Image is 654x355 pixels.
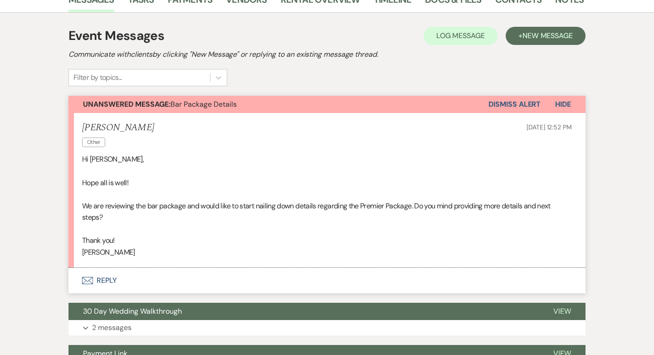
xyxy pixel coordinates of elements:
button: Hide [541,96,586,113]
h5: [PERSON_NAME] [82,122,154,133]
button: Unanswered Message:Bar Package Details [68,96,488,113]
button: Log Message [424,27,498,45]
button: +New Message [506,27,586,45]
button: View [539,303,586,320]
div: Filter by topics... [73,72,122,83]
span: Other [82,138,105,147]
span: Hide [555,99,571,109]
p: Hope all is well! [82,177,572,189]
p: Hi [PERSON_NAME], [82,153,572,165]
p: 2 messages [92,322,132,334]
h2: Communicate with clients by clicking "New Message" or replying to an existing message thread. [68,49,586,60]
button: Dismiss Alert [488,96,541,113]
p: We are reviewing the bar package and would like to start nailing down details regarding the Premi... [82,200,572,223]
p: [PERSON_NAME] [82,247,572,258]
button: 2 messages [68,320,586,335]
h1: Event Messages [68,26,164,45]
p: Thank you! [82,235,572,247]
strong: Unanswered Message: [83,99,171,109]
span: New Message [522,31,573,40]
span: [DATE] 12:52 PM [527,123,572,131]
span: Log Message [436,31,485,40]
span: View [553,306,571,316]
button: Reply [68,268,586,293]
span: 30 Day Wedding Walkthrough [83,306,182,316]
span: Bar Package Details [83,99,237,109]
button: 30 Day Wedding Walkthrough [68,303,539,320]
